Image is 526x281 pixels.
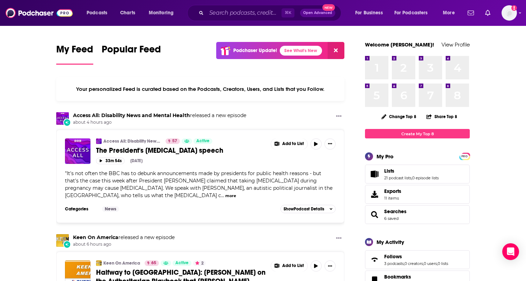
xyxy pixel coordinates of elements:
[502,5,517,21] img: User Profile
[73,120,246,125] span: about 4 hours ago
[120,8,135,18] span: Charts
[65,170,333,199] span: It's not often the BBC has to debunk announcements made by presidents for public health reasons -...
[145,260,159,266] a: 65
[225,193,236,199] button: more
[233,48,277,53] p: Podchaser Update!
[482,7,493,19] a: Show notifications dropdown
[384,216,399,221] a: 6 saved
[384,274,425,280] a: Bookmarks
[365,250,470,269] span: Follows
[394,8,428,18] span: For Podcasters
[103,260,140,266] a: Keen On America
[96,138,102,144] img: Access All: Disability News and Mental Health
[460,154,469,159] span: PRO
[384,261,404,266] a: 3 podcasts
[282,141,304,146] span: Add to List
[377,239,404,245] div: My Activity
[151,260,156,267] span: 65
[172,138,177,145] span: 57
[271,260,307,272] button: Show More Button
[280,205,336,213] button: ShowPodcast Details
[365,129,470,138] a: Create My Top 8
[65,170,333,199] span: "
[194,5,348,21] div: Search podcasts, credits, & more...
[56,77,344,101] div: Your personalized Feed is curated based on the Podcasts, Creators, Users, and Lists that you Follow.
[365,185,470,204] a: Exports
[426,110,458,123] button: Share Top 8
[102,43,161,65] a: Popular Feed
[384,188,401,194] span: Exports
[460,153,469,159] a: PRO
[365,165,470,183] span: Lists
[284,207,324,211] span: Show Podcast Details
[96,260,102,266] img: Keen On America
[73,234,118,240] a: Keen On America
[65,206,96,212] h3: Categories
[173,260,191,266] a: Active
[116,7,139,19] a: Charts
[441,41,470,48] a: View Profile
[149,8,174,18] span: Monitoring
[404,261,423,266] a: 0 creators
[73,234,175,241] h3: released a new episode
[221,192,224,199] span: ...
[384,274,411,280] span: Bookmarks
[438,261,448,266] a: 0 lists
[271,138,307,150] button: Show More Button
[303,11,332,15] span: Open Advanced
[96,158,125,164] button: 33m 54s
[377,153,394,160] div: My Pro
[82,7,116,19] button: open menu
[73,112,246,119] h3: released a new episode
[367,255,381,265] a: Follows
[367,210,381,219] a: Searches
[102,206,119,212] a: News
[384,175,411,180] a: 21 podcast lists
[130,158,143,163] div: [DATE]
[502,243,519,260] div: Open Intercom Messenger
[377,112,421,121] button: Change Top 8
[102,43,161,59] span: Popular Feed
[384,208,407,215] a: Searches
[350,7,392,19] button: open menu
[56,43,93,65] a: My Feed
[65,138,90,164] img: The President's Paracetamol speech
[73,242,175,247] span: about 6 hours ago
[63,240,71,248] div: New Episode
[196,138,210,145] span: Active
[384,168,394,174] span: Lists
[502,5,517,21] span: Logged in as megcassidy
[322,4,335,11] span: New
[56,43,93,59] span: My Feed
[63,118,71,126] div: New Episode
[502,5,517,21] button: Show profile menu
[206,7,282,19] input: Search podcasts, credits, & more...
[443,8,455,18] span: More
[465,7,477,19] a: Show notifications dropdown
[384,253,402,260] span: Follows
[367,169,381,179] a: Lists
[175,260,189,267] span: Active
[103,138,161,144] a: Access All: Disability News and Mental Health
[511,5,517,11] svg: Add a profile image
[96,146,223,155] span: The President's [MEDICAL_DATA] speech
[56,112,69,125] img: Access All: Disability News and Mental Health
[390,7,438,19] button: open menu
[193,138,212,144] a: Active
[6,6,73,20] img: Podchaser - Follow, Share and Rate Podcasts
[56,234,69,247] img: Keen On America
[324,138,336,150] button: Show More Button
[412,175,439,180] a: 0 episode lists
[282,8,294,17] span: ⌘ K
